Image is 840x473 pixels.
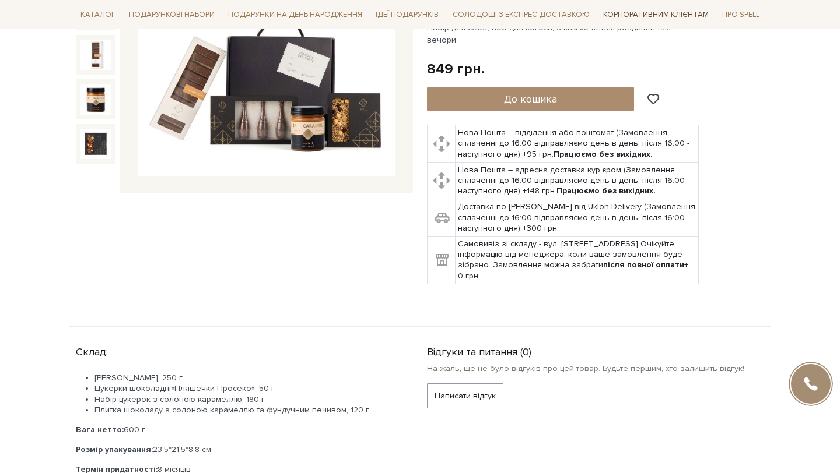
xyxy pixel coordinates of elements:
[223,6,367,24] span: Подарунки на День народження
[94,383,399,394] li: Цукерки шоколадні Пляшечки Просеко , 50 г
[80,129,111,159] img: Подарунок Карамель і Просеко
[427,383,503,408] button: Написати відгук
[456,236,699,284] td: Самовивіз зі складу - вул. [STREET_ADDRESS] Очікуйте інформацію від менеджера, коли ваше замовлен...
[556,186,656,196] b: Працюємо без вихідних.
[94,394,399,405] li: Набір цукерок з солоною карамеллю, 180 г
[427,22,701,46] p: Набір для себе, або для когось, з ким хочеться розділяти такі вечори.
[448,5,594,24] a: Солодощі з експрес-доставкою
[717,6,764,24] span: Про Spell
[598,5,713,24] a: Корпоративним клієнтам
[456,199,699,236] td: Доставка по [PERSON_NAME] від Uklon Delivery (Замовлення сплаченні до 16:00 відправляємо день в д...
[435,384,496,408] span: Написати відгук
[427,341,764,359] div: Відгуки та питання (0)
[554,149,653,159] b: Працюємо без вихідних.
[94,373,399,383] li: [PERSON_NAME], 250 г
[76,425,124,435] b: Вага нетто:
[456,162,699,199] td: Нова Пошта – адресна доставка кур'єром (Замовлення сплаченні до 16:00 відправляємо день в день, п...
[427,87,634,111] button: До кошика
[456,125,699,163] td: Нова Пошта – відділення або поштомат (Замовлення сплаченні до 16:00 відправляємо день в день, піс...
[76,6,120,24] span: Каталог
[94,405,399,415] li: Плитка шоколаду з солоною карамеллю та фундучним печивом, 120 г
[171,383,174,393] span: «
[427,363,764,374] p: На жаль, ще не було відгуків про цей товар. Будьте першим, хто залишить відгук!
[76,425,399,435] p: 600 г
[251,383,255,393] span: »
[504,93,557,105] span: До кошика
[427,60,485,78] div: 849 грн.
[124,6,219,24] span: Подарункові набори
[371,6,443,24] span: Ідеї подарунків
[603,260,684,270] b: після повної оплати
[76,444,399,455] p: 23,5*21,5*8,8 см
[80,40,111,70] img: Подарунок Карамель і Просеко
[80,84,111,114] img: Подарунок Карамель і Просеко
[76,444,153,454] b: Розмір упакування:
[76,341,399,359] div: Склад:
